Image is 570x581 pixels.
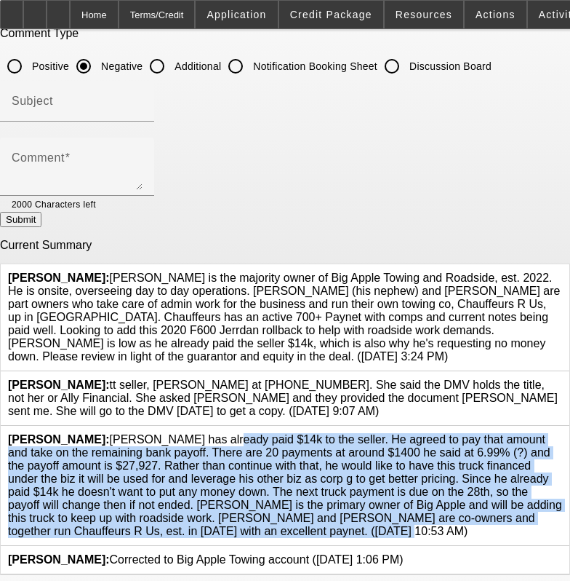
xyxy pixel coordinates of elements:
label: Additional [172,59,221,74]
b: [PERSON_NAME]: [8,379,110,391]
label: Positive [29,59,69,74]
span: Actions [475,9,515,20]
mat-label: Subject [12,95,53,107]
b: [PERSON_NAME]: [8,553,110,566]
span: tt seller, [PERSON_NAME] at [PHONE_NUMBER]. She said the DMV holds the title, not her or Ally Fin... [8,379,558,417]
span: [PERSON_NAME] has already paid $14k to the seller. He agreed to pay that amount and take on the r... [8,433,562,537]
label: Negative [98,59,142,74]
span: Corrected to Big Apple Towing account ([DATE] 1:06 PM) [8,553,404,566]
span: [PERSON_NAME] is the majority owner of Big Apple Towing and Roadside, est. 2022. He is onsite, ov... [8,272,560,363]
label: Discussion Board [406,59,491,74]
mat-label: Comment [12,151,65,164]
span: Resources [396,9,452,20]
span: Credit Package [290,9,372,20]
b: [PERSON_NAME]: [8,272,110,284]
span: Application [206,9,266,20]
mat-hint: 2000 Characters left [12,196,96,212]
label: Notification Booking Sheet [250,59,377,74]
b: [PERSON_NAME]: [8,433,110,446]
